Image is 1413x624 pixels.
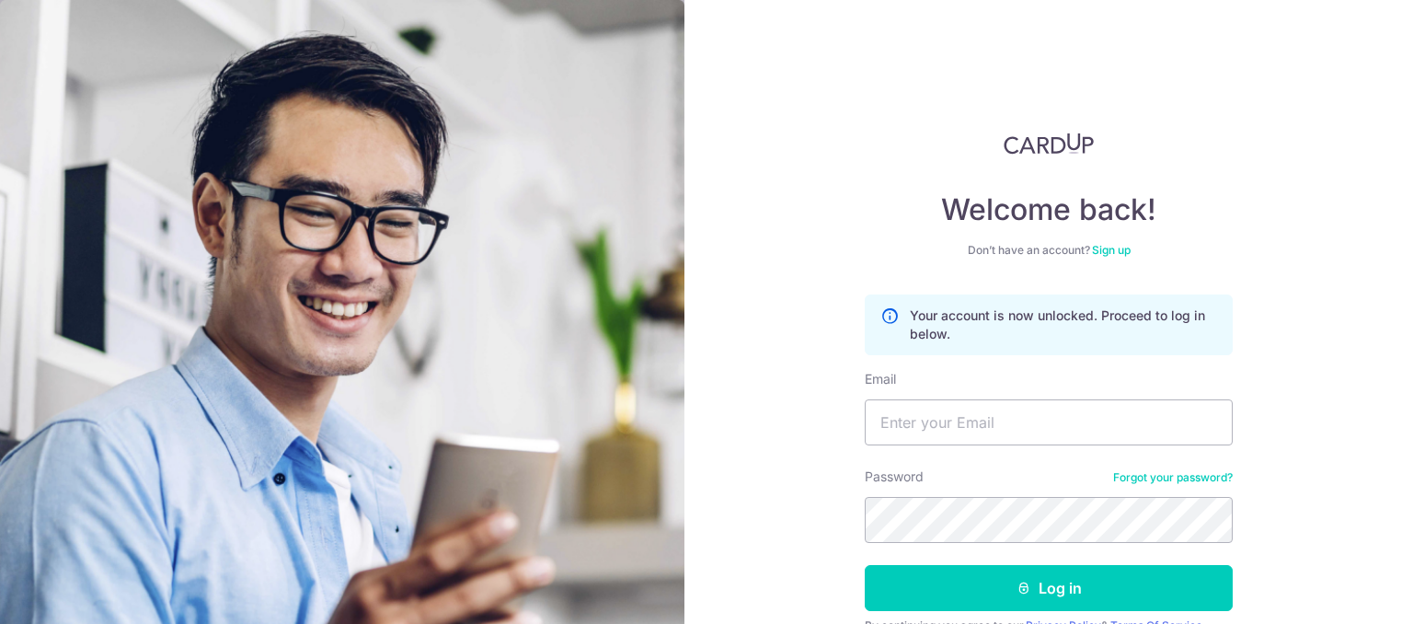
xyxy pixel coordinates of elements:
[865,370,896,388] label: Email
[865,399,1233,445] input: Enter your Email
[910,306,1217,343] p: Your account is now unlocked. Proceed to log in below.
[1004,133,1094,155] img: CardUp Logo
[865,468,924,486] label: Password
[865,243,1233,258] div: Don’t have an account?
[865,565,1233,611] button: Log in
[1092,243,1131,257] a: Sign up
[1113,470,1233,485] a: Forgot your password?
[865,191,1233,228] h4: Welcome back!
